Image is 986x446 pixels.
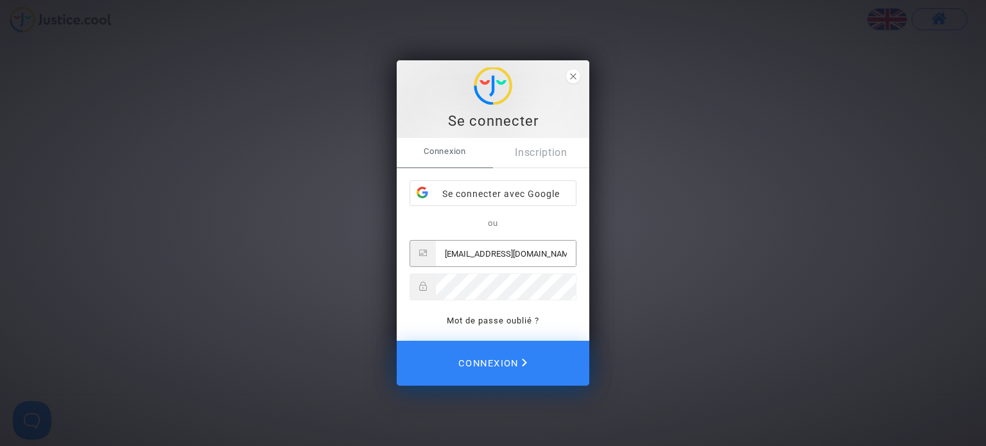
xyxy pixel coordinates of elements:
a: Inscription [493,138,589,167]
div: Se connecter avec Google [410,181,576,207]
span: close [566,69,580,83]
span: Connexion [458,349,527,377]
input: Password [436,274,576,300]
span: ou [488,218,498,228]
a: Mot de passe oublié ? [447,316,539,325]
input: Email [436,241,576,266]
button: Connexion [397,341,589,386]
span: Connexion [397,138,493,165]
div: Se connecter [404,112,582,131]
